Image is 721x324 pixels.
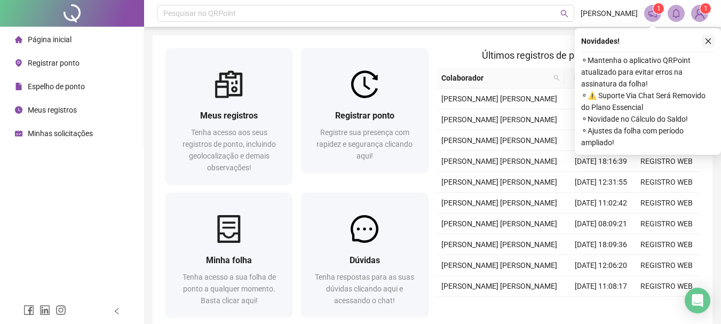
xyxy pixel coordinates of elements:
[183,128,276,172] span: Tenha acesso aos seus registros de ponto, incluindo geolocalização e demais observações!
[634,151,700,172] td: REGISTRO WEB
[634,214,700,234] td: REGISTRO WEB
[581,113,715,125] span: ⚬ Novidade no Cálculo do Saldo!
[685,288,710,313] div: Open Intercom Messenger
[15,59,22,67] span: environment
[301,193,428,317] a: DúvidasTenha respostas para as suas dúvidas clicando aqui e acessando o chat!
[700,3,711,14] sup: Atualize o seu contato no menu Meus Dados
[165,193,292,317] a: Minha folhaTenha acesso a sua folha de ponto a qualquer momento. Basta clicar aqui!
[634,255,700,276] td: REGISTRO WEB
[568,89,634,109] td: [DATE] 12:03:02
[28,106,77,114] span: Meus registros
[15,83,22,90] span: file
[564,68,628,89] th: Data/Hora
[568,172,634,193] td: [DATE] 12:31:55
[581,7,638,19] span: [PERSON_NAME]
[441,136,557,145] span: [PERSON_NAME] [PERSON_NAME]
[28,35,72,44] span: Página inicial
[206,255,252,265] span: Minha folha
[350,255,380,265] span: Dúvidas
[671,9,681,18] span: bell
[568,214,634,234] td: [DATE] 08:09:21
[316,128,413,160] span: Registre sua presença com rapidez e segurança clicando aqui!
[634,297,700,318] td: REGISTRO WEB
[301,48,428,172] a: Registrar pontoRegistre sua presença com rapidez e segurança clicando aqui!
[315,273,414,305] span: Tenha respostas para as suas dúvidas clicando aqui e acessando o chat!
[568,276,634,297] td: [DATE] 11:08:17
[568,255,634,276] td: [DATE] 12:06:20
[568,109,634,130] td: [DATE] 11:02:43
[653,3,664,14] sup: 1
[704,37,712,45] span: close
[560,10,568,18] span: search
[441,94,557,103] span: [PERSON_NAME] [PERSON_NAME]
[15,106,22,114] span: clock-circle
[15,130,22,137] span: schedule
[568,72,615,84] span: Data/Hora
[23,305,34,315] span: facebook
[441,282,557,290] span: [PERSON_NAME] [PERSON_NAME]
[568,297,634,318] td: [DATE] 07:59:21
[28,82,85,91] span: Espelho de ponto
[56,305,66,315] span: instagram
[634,172,700,193] td: REGISTRO WEB
[634,276,700,297] td: REGISTRO WEB
[28,59,80,67] span: Registrar ponto
[482,50,654,61] span: Últimos registros de ponto sincronizados
[568,130,634,151] td: [DATE] 07:59:58
[441,72,550,84] span: Colaborador
[581,125,715,148] span: ⚬ Ajustes da folha com período ampliado!
[441,199,557,207] span: [PERSON_NAME] [PERSON_NAME]
[165,48,292,184] a: Meus registrosTenha acesso aos seus registros de ponto, incluindo geolocalização e demais observa...
[15,36,22,43] span: home
[441,178,557,186] span: [PERSON_NAME] [PERSON_NAME]
[581,35,620,47] span: Novidades !
[39,305,50,315] span: linkedin
[335,110,394,121] span: Registrar ponto
[648,9,657,18] span: notification
[553,75,560,81] span: search
[634,234,700,255] td: REGISTRO WEB
[568,151,634,172] td: [DATE] 18:16:39
[634,193,700,214] td: REGISTRO WEB
[441,240,557,249] span: [PERSON_NAME] [PERSON_NAME]
[581,54,715,90] span: ⚬ Mantenha o aplicativo QRPoint atualizado para evitar erros na assinatura da folha!
[581,90,715,113] span: ⚬ ⚠️ Suporte Via Chat Será Removido do Plano Essencial
[441,261,557,270] span: [PERSON_NAME] [PERSON_NAME]
[28,129,93,138] span: Minhas solicitações
[568,234,634,255] td: [DATE] 18:09:36
[183,273,276,305] span: Tenha acesso a sua folha de ponto a qualquer momento. Basta clicar aqui!
[704,5,708,12] span: 1
[200,110,258,121] span: Meus registros
[657,5,661,12] span: 1
[441,219,557,228] span: [PERSON_NAME] [PERSON_NAME]
[568,193,634,214] td: [DATE] 11:02:42
[551,70,562,86] span: search
[692,5,708,21] img: 90496
[441,115,557,124] span: [PERSON_NAME] [PERSON_NAME]
[441,157,557,165] span: [PERSON_NAME] [PERSON_NAME]
[113,307,121,315] span: left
